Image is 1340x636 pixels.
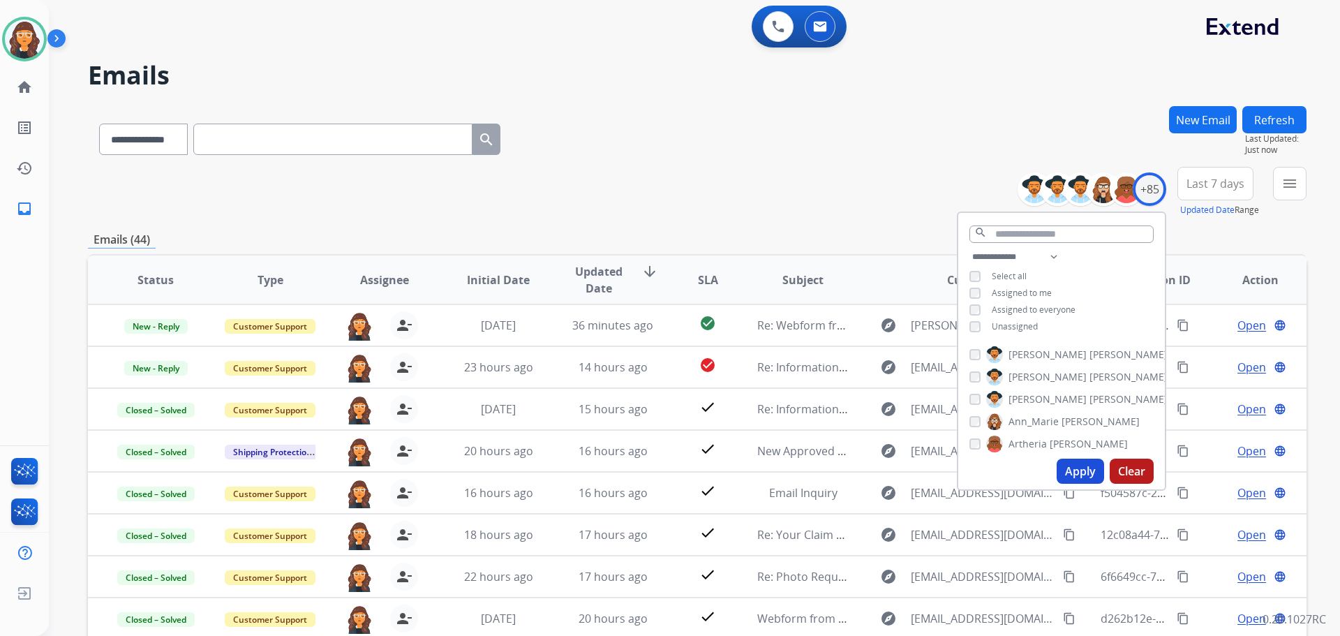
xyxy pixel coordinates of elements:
[1237,610,1266,627] span: Open
[911,485,1055,501] span: [EMAIL_ADDRESS][DOMAIN_NAME]
[579,401,648,417] span: 15 hours ago
[467,272,530,288] span: Initial Date
[396,401,412,417] mat-icon: person_remove
[345,521,373,550] img: agent-avatar
[345,563,373,592] img: agent-avatar
[1008,415,1059,429] span: Ann_Marie
[1180,204,1259,216] span: Range
[880,610,897,627] mat-icon: explore
[137,272,174,288] span: Status
[481,318,516,333] span: [DATE]
[1063,570,1075,583] mat-icon: content_copy
[1242,106,1306,133] button: Refresh
[992,304,1075,316] span: Assigned to everyone
[1274,361,1286,374] mat-icon: language
[345,605,373,634] img: agent-avatar
[396,485,412,501] mat-icon: person_remove
[757,611,1073,626] span: Webform from [EMAIL_ADDRESS][DOMAIN_NAME] on [DATE]
[1063,487,1075,499] mat-icon: content_copy
[225,570,315,585] span: Customer Support
[1063,528,1075,541] mat-icon: content_copy
[1274,319,1286,332] mat-icon: language
[1177,612,1189,625] mat-icon: content_copy
[757,360,883,375] span: Re: Information Needed
[1177,319,1189,332] mat-icon: content_copy
[579,360,648,375] span: 14 hours ago
[1008,437,1047,451] span: Artheria
[699,441,716,457] mat-icon: check
[880,359,897,376] mat-icon: explore
[1008,348,1087,362] span: [PERSON_NAME]
[16,200,33,217] mat-icon: inbox
[396,610,412,627] mat-icon: person_remove
[1237,401,1266,417] span: Open
[880,317,897,334] mat-icon: explore
[769,485,837,501] span: Email Inquiry
[258,272,283,288] span: Type
[572,318,653,333] span: 36 minutes ago
[947,272,1002,288] span: Customer
[1281,175,1298,192] mat-icon: menu
[1177,528,1189,541] mat-icon: content_copy
[16,119,33,136] mat-icon: list_alt
[1237,485,1266,501] span: Open
[757,318,1265,333] span: Re: Webform from [PERSON_NAME][EMAIL_ADDRESS][PERSON_NAME][DOMAIN_NAME] on [DATE]
[699,315,716,332] mat-icon: check_circle
[345,437,373,466] img: agent-avatar
[579,527,648,542] span: 17 hours ago
[1237,443,1266,459] span: Open
[1274,487,1286,499] mat-icon: language
[396,568,412,585] mat-icon: person_remove
[698,272,718,288] span: SLA
[464,360,533,375] span: 23 hours ago
[1101,485,1311,501] span: f504587c-2bf9-4b5b-9253-6c7337a84a72
[1263,611,1326,628] p: 0.20.1027RC
[225,403,315,417] span: Customer Support
[699,357,716,374] mat-icon: check_circle
[757,527,898,542] span: Re: Your Claim with Extend
[1050,437,1128,451] span: [PERSON_NAME]
[911,443,1055,459] span: [EMAIL_ADDRESS][DOMAIN_NAME]
[1063,612,1075,625] mat-icon: content_copy
[396,443,412,459] mat-icon: person_remove
[699,482,716,499] mat-icon: check
[478,131,495,148] mat-icon: search
[974,226,987,239] mat-icon: search
[1062,415,1140,429] span: [PERSON_NAME]
[1237,317,1266,334] span: Open
[225,528,315,543] span: Customer Support
[1177,445,1189,457] mat-icon: content_copy
[481,401,516,417] span: [DATE]
[699,399,716,415] mat-icon: check
[1101,569,1305,584] span: 6f6649cc-71fa-4795-826c-04ec0137fede
[16,79,33,96] mat-icon: home
[124,319,188,334] span: New - Reply
[88,61,1306,89] h2: Emails
[464,527,533,542] span: 18 hours ago
[396,526,412,543] mat-icon: person_remove
[699,566,716,583] mat-icon: check
[464,443,533,459] span: 20 hours ago
[1192,256,1306,304] th: Action
[117,403,195,417] span: Closed – Solved
[225,361,315,376] span: Customer Support
[1177,570,1189,583] mat-icon: content_copy
[911,401,1055,417] span: [EMAIL_ADDRESS][DOMAIN_NAME]
[124,361,188,376] span: New - Reply
[1274,403,1286,415] mat-icon: language
[757,401,883,417] span: Re: Information Needed
[782,272,824,288] span: Subject
[1186,181,1244,186] span: Last 7 days
[88,231,156,249] p: Emails (44)
[567,263,631,297] span: Updated Date
[1237,526,1266,543] span: Open
[911,568,1055,585] span: [EMAIL_ADDRESS][DOMAIN_NAME]
[1245,145,1306,156] span: Just now
[992,320,1038,332] span: Unassigned
[225,612,315,627] span: Customer Support
[396,317,412,334] mat-icon: person_remove
[880,443,897,459] mat-icon: explore
[117,528,195,543] span: Closed – Solved
[225,487,315,501] span: Customer Support
[360,272,409,288] span: Assignee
